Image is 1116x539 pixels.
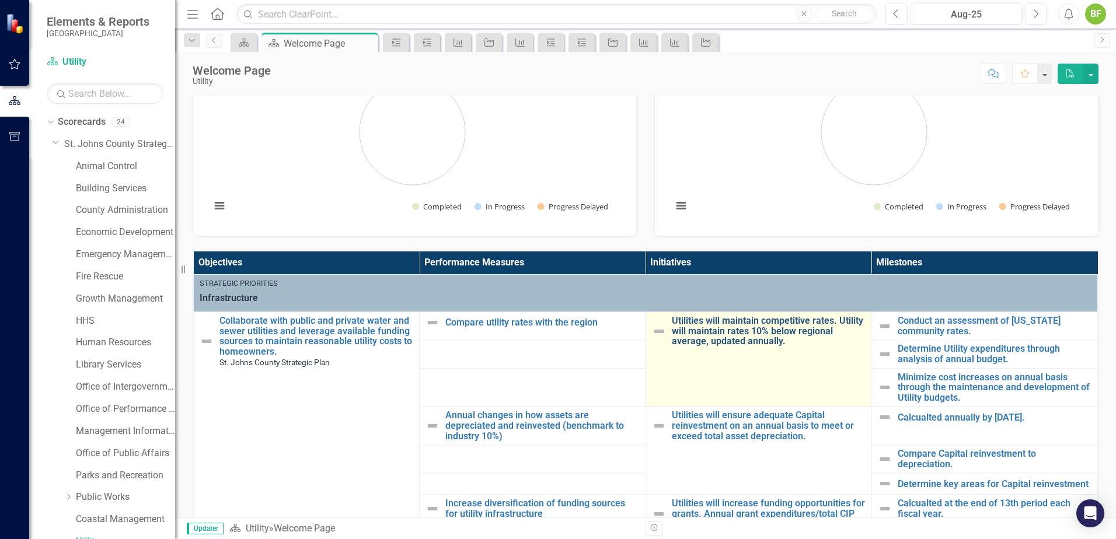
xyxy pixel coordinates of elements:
a: Growth Management [76,292,175,306]
button: Show In Progress [475,201,525,212]
a: Utilities will increase funding opportunities for grants. Annual grant expenditures/total CIP exp... [672,498,866,529]
a: County Administration [76,204,175,217]
a: Compare Capital reinvestment to depreciation. [898,449,1091,469]
div: Open Intercom Messenger [1076,499,1104,527]
a: Public Works [76,491,175,504]
td: Double-Click to Edit Right Click for Context Menu [871,495,1097,523]
img: Not Defined [878,319,892,333]
svg: Interactive chart [667,49,1082,224]
td: Double-Click to Edit Right Click for Context Menu [646,312,871,407]
img: Not Defined [878,477,892,491]
img: Not Defined [878,347,892,361]
a: Animal Control [76,160,175,173]
img: Not Defined [652,324,666,338]
div: Utility [193,77,271,86]
button: Show Completed [874,201,923,212]
a: Parks and Recreation [76,469,175,482]
td: Double-Click to Edit Right Click for Context Menu [420,407,646,445]
div: Chart. Highcharts interactive chart. [667,49,1086,224]
a: Library Services [76,358,175,372]
td: Double-Click to Edit Right Click for Context Menu [646,407,871,495]
a: St. Johns County Strategic Plan [64,138,175,151]
td: Double-Click to Edit Right Click for Context Menu [871,407,1097,445]
td: Double-Click to Edit Right Click for Context Menu [871,340,1097,368]
div: Chart. Highcharts interactive chart. [205,49,625,224]
div: 24 [111,117,130,127]
a: Determine Utility expenditures through analysis of annual budget. [898,344,1091,364]
button: View chart menu, Chart [211,198,228,214]
img: Not Defined [200,334,214,348]
img: Not Defined [426,316,440,330]
button: View chart menu, Chart [673,198,689,214]
a: Fire Rescue [76,270,175,283]
a: Utility [246,523,269,534]
td: Double-Click to Edit Right Click for Context Menu [871,473,1097,495]
button: Show Progress Delayed [999,201,1071,212]
a: Determine key areas for Capital reinvestment [898,479,1091,489]
div: Strategic Priorities [200,278,1091,289]
a: Collaborate with public and private water and sewer utilities and leverage available funding sour... [219,316,413,356]
button: Search [815,6,874,22]
td: Double-Click to Edit Right Click for Context Menu [871,368,1097,407]
a: Emergency Management [76,248,175,261]
img: Not Defined [652,507,666,521]
img: Not Defined [426,502,440,516]
img: Not Defined [878,502,892,516]
span: Elements & Reports [47,15,149,29]
a: Utility [47,55,163,69]
div: Welcome Page [274,523,335,534]
button: Show Completed [412,201,462,212]
a: HHS [76,314,175,328]
a: Office of Performance & Transparency [76,402,175,416]
div: » [229,522,637,535]
a: Annual changes in how assets are depreciated and reinvested (benchmark to industry 10%) [445,410,639,441]
small: [GEOGRAPHIC_DATA] [47,29,149,38]
a: Utilities will ensure adequate Capital reinvestment on an annual basis to meet or exceed total as... [672,410,866,441]
img: Not Defined [652,419,666,433]
a: Office of Public Affairs [76,447,175,460]
td: Double-Click to Edit Right Click for Context Menu [871,312,1097,340]
a: Minimize cost increases on annual basis through the maintenance and development of Utility budgets. [898,372,1091,403]
input: Search Below... [47,83,163,104]
button: Show Progress Delayed [538,201,609,212]
svg: Interactive chart [205,49,620,224]
td: Double-Click to Edit Right Click for Context Menu [420,312,646,340]
a: Human Resources [76,336,175,349]
img: Not Defined [426,419,440,433]
a: Compare utility rates with the region [445,317,639,328]
img: Not Defined [878,452,892,466]
a: Increase diversification of funding sources for utility infrastructure [445,498,639,519]
a: Office of Intergovernmental Affairs [76,380,175,394]
a: Management Information Systems [76,425,175,438]
img: Not Defined [878,380,892,394]
a: Utilities will maintain competitive rates. Utility will maintain rates 10% below regional average... [672,316,866,346]
input: Search ClearPoint... [236,4,877,24]
div: Aug-25 [915,8,1018,22]
a: Coastal Management [76,513,175,526]
div: Welcome Page [284,36,375,51]
td: Double-Click to Edit Right Click for Context Menu [420,495,646,523]
img: ClearPoint Strategy [6,13,26,34]
button: BF [1085,3,1106,24]
span: Updater [187,523,224,534]
span: Search [832,9,857,18]
button: Show In Progress [936,201,986,212]
a: Building Services [76,182,175,195]
a: Conduct an assessment of [US_STATE] community rates. [898,316,1091,336]
a: Calcualted annually by [DATE]. [898,412,1091,423]
button: Aug-25 [911,3,1022,24]
img: Not Defined [878,410,892,424]
div: Welcome Page [193,64,271,77]
span: Infrastructure [200,292,1091,305]
a: Scorecards [58,116,106,129]
span: St. Johns County Strategic Plan [219,358,330,367]
td: Double-Click to Edit Right Click for Context Menu [871,445,1097,473]
a: Economic Development [76,226,175,239]
a: Calcualted at the end of 13th period each fiscal year. [898,498,1091,519]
